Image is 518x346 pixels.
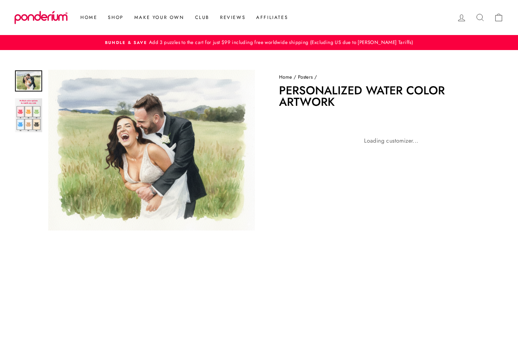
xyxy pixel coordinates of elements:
[314,73,317,80] span: /
[75,11,103,24] a: Home
[279,85,504,108] h1: Personalized Water Color Artwork
[105,40,147,45] span: Bundle & Save
[147,39,413,46] span: Add 3 puzzles to the cart for just $99 including free worldwide shipping (Excluding US due to [PE...
[279,122,504,160] div: Loading customizer...
[215,11,251,24] a: Reviews
[103,11,129,24] a: Shop
[129,11,190,24] a: Make Your Own
[15,98,42,132] img: Personalized Water Color Artwork
[279,73,292,80] a: Home
[16,39,502,46] a: Bundle & SaveAdd 3 puzzles to the cart for just $99 including free worldwide shipping (Excluding ...
[279,73,504,81] nav: breadcrumbs
[14,11,68,24] img: Ponderium
[251,11,293,24] a: Affiliates
[298,73,313,80] a: Posters
[71,11,293,24] ul: Primary
[294,73,296,80] span: /
[190,11,215,24] a: Club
